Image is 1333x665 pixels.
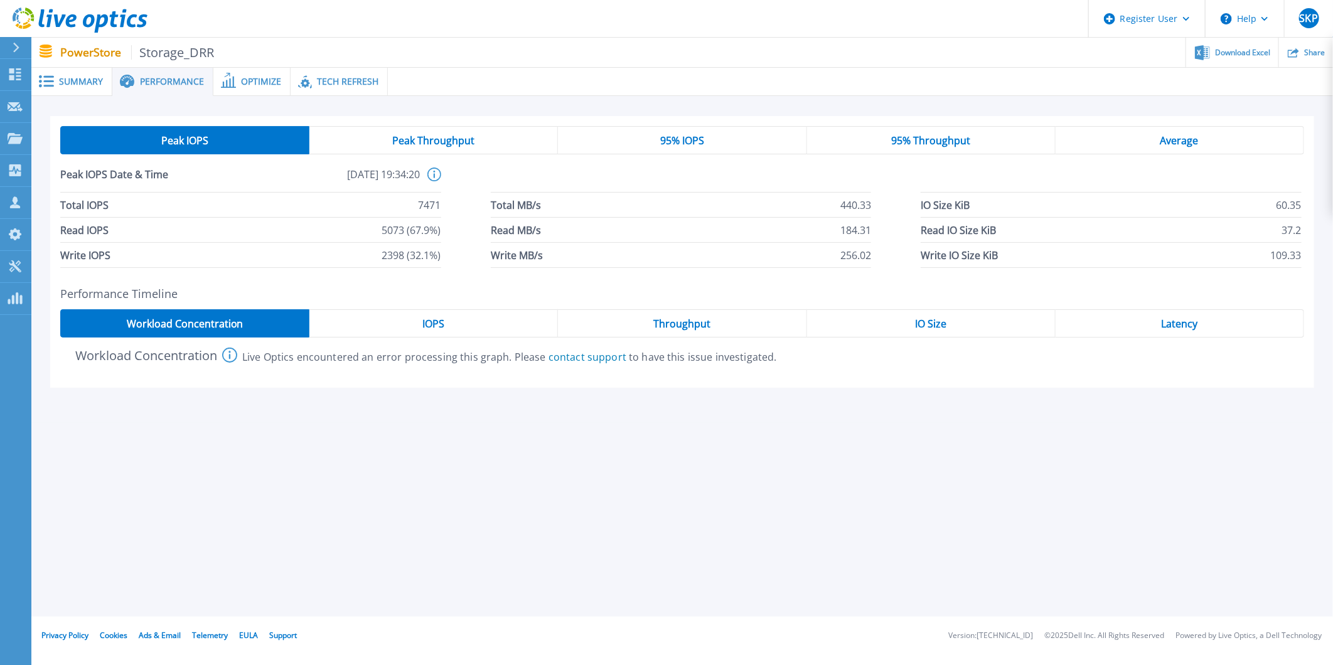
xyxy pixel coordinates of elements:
span: Workload Concentration [127,319,244,329]
span: 7471 [419,193,441,217]
span: Throughput [653,319,710,329]
span: 95% IOPS [660,136,704,146]
span: Write IO Size KiB [921,243,998,267]
span: IO Size KiB [921,193,970,217]
span: SKP [1300,13,1318,23]
span: Read IO Size KiB [921,218,996,242]
li: Version: [TECHNICAL_ID] [948,632,1033,640]
span: Peak IOPS [161,136,208,146]
span: Storage_DRR [131,45,215,60]
span: Average [1160,136,1199,146]
span: 256.02 [840,243,871,267]
span: 37.2 [1282,218,1302,242]
span: Optimize [241,77,281,86]
span: Write MB/s [491,243,543,267]
span: Latency [1161,319,1197,329]
a: Ads & Email [139,630,181,641]
span: Summary [59,77,103,86]
span: IO Size [915,319,946,329]
span: 109.33 [1271,243,1302,267]
span: Download Excel [1215,49,1270,56]
a: Cookies [100,630,127,641]
span: IOPS [422,319,444,329]
span: Write IOPS [60,243,110,267]
span: Tech Refresh [317,77,378,86]
h2: Performance Timeline [60,287,1304,301]
a: Telemetry [192,630,228,641]
li: © 2025 Dell Inc. All Rights Reserved [1044,632,1164,640]
span: 5073 (67.9%) [382,218,441,242]
span: Peak Throughput [392,136,474,146]
span: 184.31 [840,218,871,242]
span: Performance [140,77,204,86]
span: 2398 (32.1%) [382,243,441,267]
p: PowerStore [60,45,215,60]
a: Privacy Policy [41,630,88,641]
li: Powered by Live Optics, a Dell Technology [1175,632,1322,640]
span: 95% Throughput [891,136,970,146]
span: Peak IOPS Date & Time [60,168,240,192]
div: Live Optics encountered an error processing this graph. Please to have this issue investigated. [242,351,777,363]
span: Total IOPS [60,193,109,217]
a: contact support [549,350,626,364]
h4: Workload Concentration [60,348,217,363]
span: 60.35 [1277,193,1302,217]
span: 440.33 [840,193,871,217]
span: [DATE] 19:34:20 [240,168,420,192]
span: Share [1304,49,1325,56]
a: Support [269,630,297,641]
span: Read MB/s [491,218,541,242]
span: Read IOPS [60,218,109,242]
a: EULA [239,630,258,641]
span: Total MB/s [491,193,541,217]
